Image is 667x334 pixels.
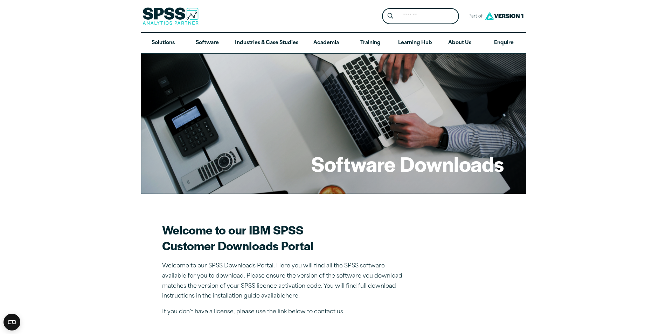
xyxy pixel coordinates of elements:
[348,33,392,53] a: Training
[143,7,199,25] img: SPSS Analytics Partner
[482,33,526,53] a: Enquire
[382,8,459,25] form: Site Header Search Form
[311,150,504,177] h1: Software Downloads
[438,33,482,53] a: About Us
[162,222,407,253] h2: Welcome to our IBM SPSS Customer Downloads Portal
[162,261,407,301] p: Welcome to our SPSS Downloads Portal. Here you will find all the SPSS software available for you ...
[141,33,185,53] a: Solutions
[384,10,397,23] button: Search magnifying glass icon
[465,12,483,22] span: Part of
[229,33,304,53] a: Industries & Case Studies
[162,307,407,317] p: If you don’t have a license, please use the link below to contact us
[285,293,298,299] a: here
[304,33,348,53] a: Academia
[4,314,20,330] button: Open CMP widget
[185,33,229,53] a: Software
[388,13,393,19] svg: Search magnifying glass icon
[483,9,525,22] img: Version1 Logo
[141,33,526,53] nav: Desktop version of site main menu
[392,33,438,53] a: Learning Hub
